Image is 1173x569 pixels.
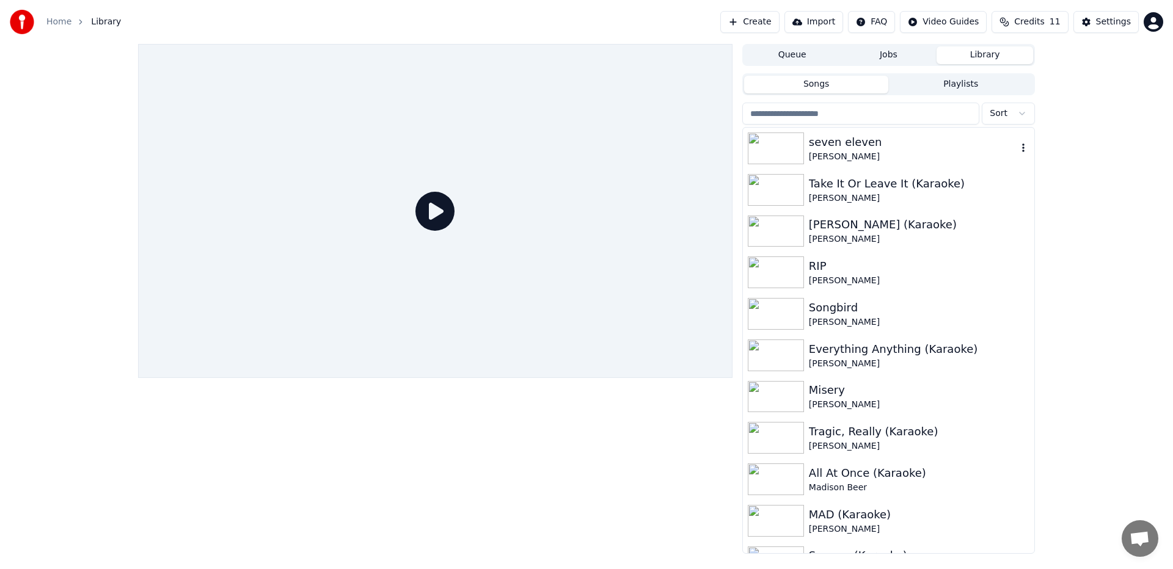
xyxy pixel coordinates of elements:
[809,233,1029,245] div: [PERSON_NAME]
[809,151,1017,163] div: [PERSON_NAME]
[1014,16,1044,28] span: Credits
[809,316,1029,328] div: [PERSON_NAME]
[1073,11,1139,33] button: Settings
[809,216,1029,233] div: [PERSON_NAME] (Karaoke)
[809,440,1029,452] div: [PERSON_NAME]
[990,107,1007,120] span: Sort
[809,399,1029,411] div: [PERSON_NAME]
[809,547,1029,564] div: Sue me (Karaoke)
[809,423,1029,440] div: Tragic, Really (Karaoke)
[1050,16,1061,28] span: 11
[809,299,1029,316] div: Songbird
[809,482,1029,494] div: Madison Beer
[809,506,1029,523] div: MAD (Karaoke)
[809,275,1029,287] div: [PERSON_NAME]
[1096,16,1131,28] div: Settings
[809,465,1029,482] div: All At Once (Karaoke)
[744,76,889,93] button: Songs
[809,358,1029,370] div: [PERSON_NAME]
[10,10,34,34] img: youka
[720,11,780,33] button: Create
[46,16,121,28] nav: breadcrumb
[809,134,1017,151] div: seven eleven
[900,11,987,33] button: Video Guides
[744,46,841,64] button: Queue
[809,382,1029,399] div: Misery
[809,192,1029,205] div: [PERSON_NAME]
[937,46,1033,64] button: Library
[91,16,121,28] span: Library
[784,11,843,33] button: Import
[809,523,1029,535] div: [PERSON_NAME]
[809,341,1029,358] div: Everything Anything (Karaoke)
[809,258,1029,275] div: RIP
[841,46,937,64] button: Jobs
[992,11,1068,33] button: Credits11
[848,11,895,33] button: FAQ
[46,16,71,28] a: Home
[888,76,1033,93] button: Playlists
[809,175,1029,192] div: Take It Or Leave It (Karaoke)
[1122,520,1158,557] div: Open chat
